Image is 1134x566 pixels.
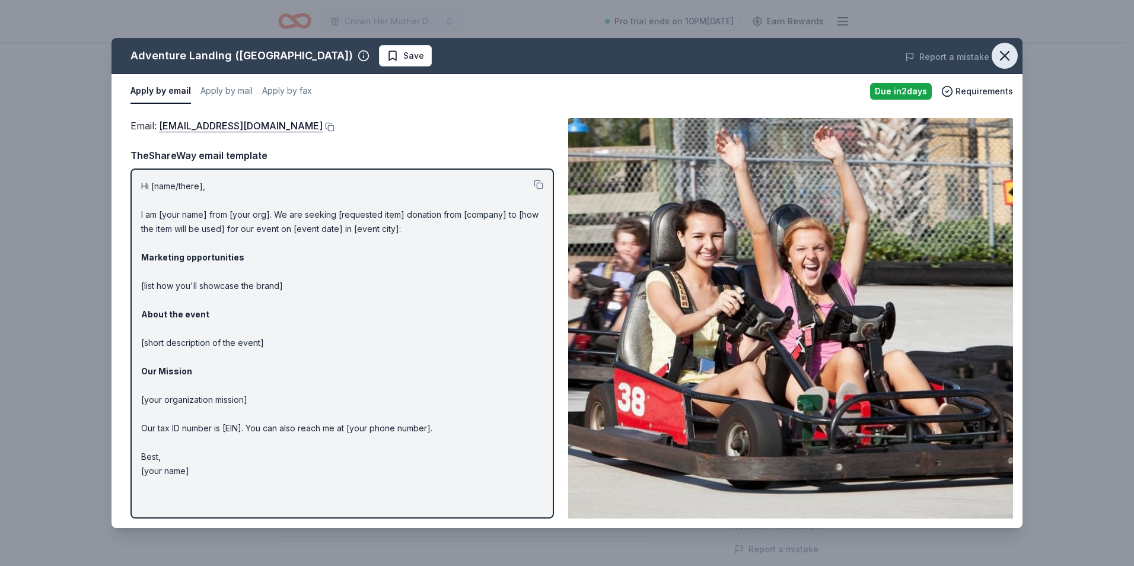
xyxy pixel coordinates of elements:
strong: About the event [141,309,209,319]
a: [EMAIL_ADDRESS][DOMAIN_NAME] [159,118,323,133]
span: Requirements [955,84,1013,98]
img: Image for Adventure Landing (Dallas) [568,118,1013,519]
span: Email : [130,120,323,132]
div: Due in 2 days [870,83,932,100]
div: TheShareWay email template [130,148,554,163]
button: Apply by fax [262,79,312,104]
strong: Our Mission [141,366,192,376]
div: Adventure Landing ([GEOGRAPHIC_DATA]) [130,46,353,65]
button: Save [379,45,432,66]
button: Apply by mail [200,79,253,104]
button: Report a mistake [905,50,989,64]
button: Requirements [941,84,1013,98]
span: Save [403,49,424,63]
p: Hi [name/there], I am [your name] from [your org]. We are seeking [requested item] donation from ... [141,179,543,478]
strong: Marketing opportunities [141,252,244,262]
button: Apply by email [130,79,191,104]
